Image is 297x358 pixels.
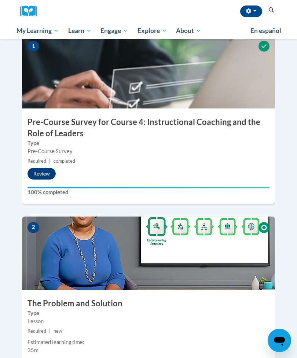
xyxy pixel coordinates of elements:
[63,22,96,39] a: Learn
[27,168,56,180] button: Review
[268,329,291,352] iframe: Button to launch messaging window
[266,6,277,15] button: Search
[54,158,75,164] span: completed
[133,22,172,39] a: Explore
[49,328,51,334] span: |
[27,187,269,188] div: Your progress
[27,158,46,164] span: Required
[27,188,269,196] label: 100% completed
[27,309,269,317] label: Type
[22,117,275,139] h3: Pre-Course Survey for Course 4: Instructional Coaching and the Role of Leaders
[246,23,286,38] a: En español
[54,328,62,334] span: new
[250,27,281,34] span: En español
[27,328,46,334] span: Required
[22,298,275,309] h3: The Problem and Solution
[27,338,269,346] div: Estimated learning time:
[22,35,275,108] img: Course Image
[100,26,128,35] span: Engage
[27,147,269,155] div: Pre-Course Survey
[27,317,269,325] div: Lesson
[172,22,206,39] a: About
[20,5,42,17] img: Logo brand
[16,26,59,35] span: My Learning
[12,22,63,39] a: My Learning
[27,139,269,147] label: Type
[68,26,91,35] span: Learn
[137,26,167,35] span: Explore
[176,26,201,35] span: About
[27,347,38,353] span: 35m
[27,222,39,233] span: 2
[20,5,42,17] a: Cox Campus
[240,5,262,17] button: Account Settings
[96,22,133,39] a: Engage
[11,22,286,39] div: Main menu
[27,41,39,52] span: 1
[49,158,51,164] span: |
[22,217,275,290] img: Course Image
